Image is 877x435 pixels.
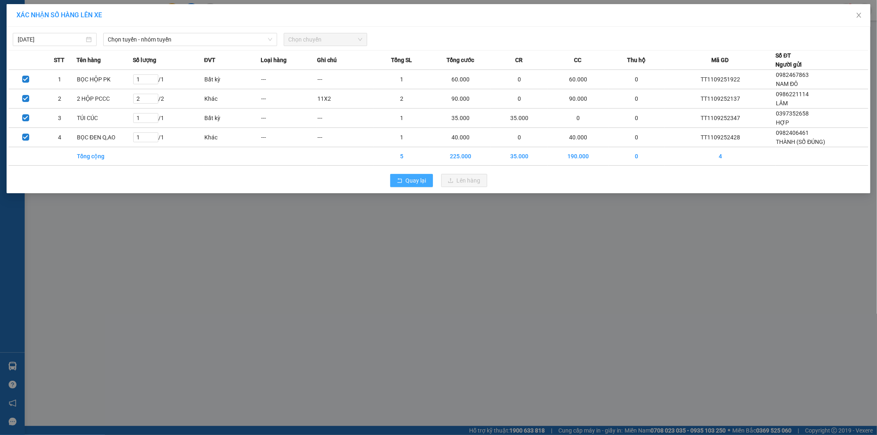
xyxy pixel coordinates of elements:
td: --- [261,109,317,128]
td: 90.000 [548,89,609,109]
td: Khác [204,128,260,147]
td: / 1 [133,109,204,128]
span: CR [515,56,523,65]
td: / 1 [133,70,204,89]
span: rollback [397,178,403,184]
td: 1 [373,128,430,147]
td: 3 [42,109,76,128]
td: 35.000 [491,109,547,128]
span: Số lượng [133,56,156,65]
td: Tổng cộng [76,147,133,166]
td: 225.000 [430,147,491,166]
td: 4 [665,147,775,166]
td: 1 [373,70,430,89]
span: LÂM [776,100,788,106]
td: 40.000 [548,128,609,147]
li: 271 - [PERSON_NAME] - [GEOGRAPHIC_DATA] - [GEOGRAPHIC_DATA] [77,20,344,30]
td: TT1109252428 [665,128,775,147]
button: uploadLên hàng [441,174,487,187]
td: TT1109252137 [665,89,775,109]
td: Bất kỳ [204,70,260,89]
td: 90.000 [430,89,491,109]
span: 0982406461 [776,130,809,136]
td: TT1109252347 [665,109,775,128]
td: Bất kỳ [204,109,260,128]
td: Khác [204,89,260,109]
td: 2 [42,89,76,109]
td: 60.000 [430,70,491,89]
span: Mã GD [711,56,729,65]
button: rollbackQuay lại [390,174,433,187]
span: Chọn chuyến [289,33,363,46]
span: HỢP [776,119,789,126]
button: Close [847,4,870,27]
input: 11/09/2025 [18,35,84,44]
span: 0397352658 [776,110,809,117]
td: --- [317,109,373,128]
img: logo.jpg [10,10,72,51]
td: --- [317,70,373,89]
td: 0 [609,109,665,128]
span: CC [574,56,581,65]
b: GỬI : VP [GEOGRAPHIC_DATA] [10,56,123,83]
span: 0982467863 [776,72,809,78]
span: down [268,37,273,42]
span: THÀNH (SỐ ĐÚNG) [776,139,826,145]
span: Tổng cước [447,56,474,65]
span: 0986221114 [776,91,809,97]
td: 2 [373,89,430,109]
td: / 1 [133,128,204,147]
span: NAM ĐÔ [776,81,798,87]
td: 1 [42,70,76,89]
td: --- [261,128,317,147]
td: 0 [609,147,665,166]
td: 5 [373,147,430,166]
td: 35.000 [491,147,547,166]
span: ĐVT [204,56,215,65]
span: Chọn tuyến - nhóm tuyến [108,33,272,46]
td: 1 [373,109,430,128]
td: --- [317,128,373,147]
td: BỌC ĐEN Q,AO [76,128,133,147]
td: 11X2 [317,89,373,109]
td: 35.000 [430,109,491,128]
td: 0 [609,128,665,147]
span: Tên hàng [76,56,101,65]
td: TT1109251922 [665,70,775,89]
td: 0 [491,70,547,89]
span: Quay lại [406,176,426,185]
td: --- [261,70,317,89]
td: 0 [491,89,547,109]
td: 40.000 [430,128,491,147]
span: Thu hộ [627,56,646,65]
td: TÚI CÚC [76,109,133,128]
td: BỌC HỘP PK [76,70,133,89]
td: 0 [609,89,665,109]
td: 4 [42,128,76,147]
span: Ghi chú [317,56,337,65]
td: / 2 [133,89,204,109]
td: 0 [609,70,665,89]
td: --- [261,89,317,109]
span: STT [54,56,65,65]
td: 0 [548,109,609,128]
div: Số ĐT Người gửi [776,51,802,69]
td: 2 HỘP PCCC [76,89,133,109]
td: 190.000 [548,147,609,166]
span: Loại hàng [261,56,287,65]
td: 60.000 [548,70,609,89]
span: XÁC NHẬN SỐ HÀNG LÊN XE [16,11,102,19]
span: close [856,12,862,19]
td: 0 [491,128,547,147]
span: Tổng SL [391,56,412,65]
